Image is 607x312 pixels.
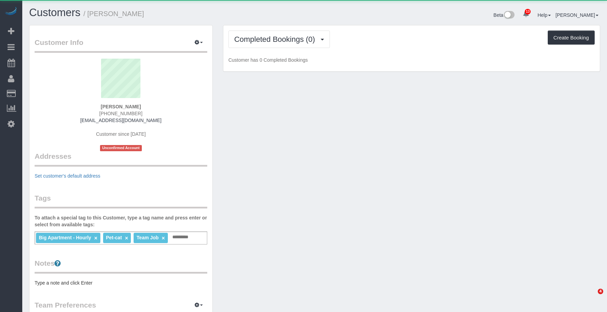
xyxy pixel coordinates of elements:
a: Customers [29,7,80,19]
img: Automaid Logo [4,7,18,16]
span: Completed Bookings (0) [234,35,319,44]
small: / [PERSON_NAME] [84,10,144,17]
span: Pet-cat [106,235,122,240]
a: × [162,235,165,241]
a: 13 [519,7,533,22]
span: 13 [525,9,531,14]
label: To attach a special tag to this Customer, type a tag name and press enter or select from availabl... [35,214,207,228]
button: Completed Bookings (0) [228,31,330,48]
legend: Tags [35,193,207,208]
a: [PERSON_NAME] [556,12,598,18]
pre: Type a note and click Enter [35,279,207,286]
span: Big Apartment - Hourly [39,235,91,240]
a: × [94,235,97,241]
a: Set customer's default address [35,173,100,179]
legend: Customer Info [35,37,207,53]
span: Team Job [137,235,159,240]
a: [EMAIL_ADDRESS][DOMAIN_NAME] [80,118,161,123]
span: [PHONE_NUMBER] [99,111,143,116]
span: Unconfirmed Account [100,145,142,151]
iframe: Intercom live chat [584,289,600,305]
img: New interface [503,11,515,20]
a: Help [537,12,551,18]
a: Beta [494,12,515,18]
strong: [PERSON_NAME] [101,104,141,109]
span: 4 [598,289,603,294]
button: Create Booking [548,31,595,45]
p: Customer has 0 Completed Bookings [228,57,595,63]
a: × [125,235,128,241]
legend: Notes [35,258,207,274]
span: Customer since [DATE] [96,131,146,137]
